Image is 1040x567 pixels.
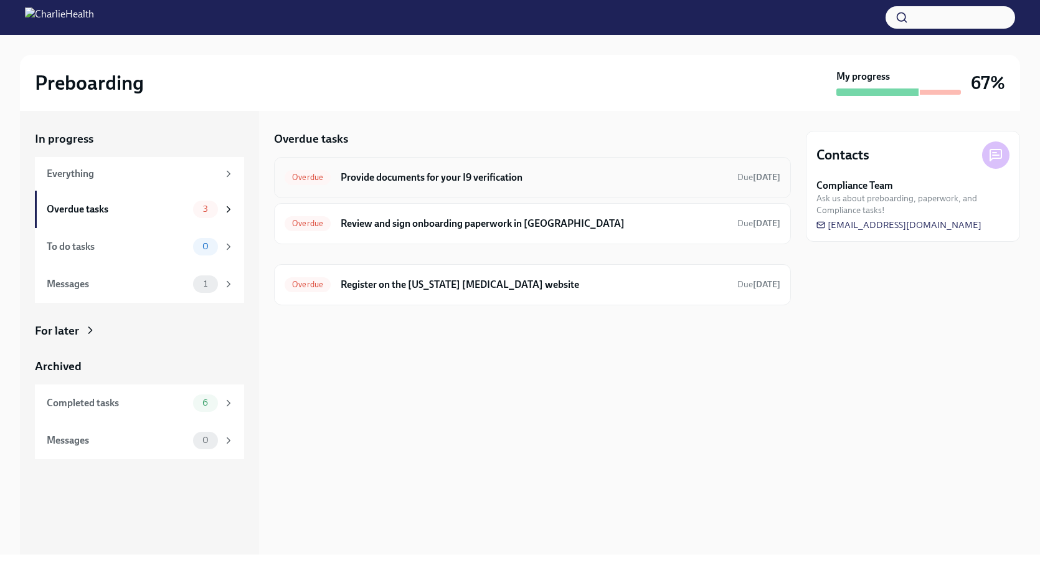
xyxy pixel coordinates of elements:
[47,202,188,216] div: Overdue tasks
[35,70,144,95] h2: Preboarding
[196,279,215,288] span: 1
[341,278,727,292] h6: Register on the [US_STATE] [MEDICAL_DATA] website
[47,434,188,447] div: Messages
[196,204,215,214] span: 3
[341,217,727,231] h6: Review and sign onboarding paperwork in [GEOGRAPHIC_DATA]
[47,167,218,181] div: Everything
[341,171,727,184] h6: Provide documents for your I9 verification
[35,228,244,265] a: To do tasks0
[274,131,348,147] h5: Overdue tasks
[195,242,216,251] span: 0
[285,214,780,234] a: OverdueReview and sign onboarding paperwork in [GEOGRAPHIC_DATA]Due[DATE]
[285,168,780,188] a: OverdueProvide documents for your I9 verificationDue[DATE]
[753,218,780,229] strong: [DATE]
[737,217,780,229] span: August 22nd, 2025 08:00
[285,219,331,228] span: Overdue
[816,179,893,193] strong: Compliance Team
[737,172,780,183] span: Due
[35,157,244,191] a: Everything
[971,72,1005,94] h3: 67%
[753,172,780,183] strong: [DATE]
[737,279,780,290] span: Due
[35,131,244,147] a: In progress
[47,396,188,410] div: Completed tasks
[753,279,780,290] strong: [DATE]
[285,280,331,289] span: Overdue
[737,218,780,229] span: Due
[35,265,244,303] a: Messages1
[285,275,780,295] a: OverdueRegister on the [US_STATE] [MEDICAL_DATA] websiteDue[DATE]
[35,422,244,459] a: Messages0
[35,358,244,374] a: Archived
[816,193,1009,216] span: Ask us about preboarding, paperwork, and Compliance tasks!
[35,384,244,422] a: Completed tasks6
[47,240,188,254] div: To do tasks
[47,277,188,291] div: Messages
[195,398,215,407] span: 6
[285,173,331,182] span: Overdue
[25,7,94,27] img: CharlieHealth
[816,146,869,164] h4: Contacts
[35,323,244,339] a: For later
[195,436,216,445] span: 0
[836,70,890,83] strong: My progress
[737,171,780,183] span: August 19th, 2025 08:00
[816,219,981,231] a: [EMAIL_ADDRESS][DOMAIN_NAME]
[35,323,79,339] div: For later
[737,279,780,290] span: August 15th, 2025 08:00
[35,191,244,228] a: Overdue tasks3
